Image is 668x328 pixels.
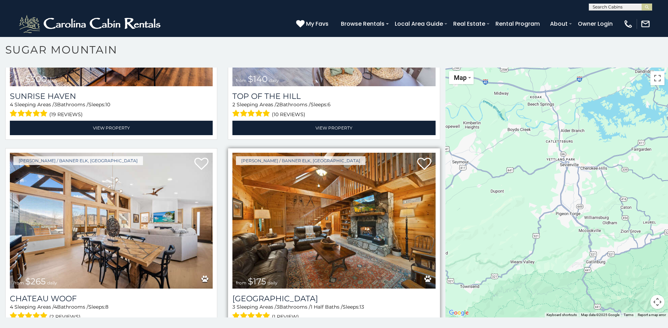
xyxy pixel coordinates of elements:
span: 4 [10,304,13,310]
a: [GEOGRAPHIC_DATA] [232,294,435,303]
span: 2 [276,101,279,108]
a: My Favs [296,19,330,29]
img: Weathering Heights [232,153,435,289]
span: 4 [10,101,13,108]
span: $140 [248,74,268,84]
span: 3 [232,304,235,310]
span: My Favs [306,19,329,28]
span: (2 reviews) [49,312,81,321]
button: Toggle fullscreen view [650,71,664,85]
a: [PERSON_NAME] / Banner Elk, [GEOGRAPHIC_DATA] [236,156,366,165]
span: from [236,78,246,83]
span: (10 reviews) [272,110,305,119]
span: daily [48,78,58,83]
div: Sleeping Areas / Bathrooms / Sleeps: [10,303,213,321]
span: $175 [248,276,266,286]
a: Top Of The Hill [232,92,435,101]
div: Sleeping Areas / Bathrooms / Sleeps: [232,101,435,119]
span: daily [269,78,279,83]
a: [PERSON_NAME] / Banner Elk, [GEOGRAPHIC_DATA] [13,156,143,165]
a: Terms (opens in new tab) [624,313,633,317]
span: 8 [105,304,108,310]
span: 2 [232,101,235,108]
div: Sleeping Areas / Bathrooms / Sleeps: [10,101,213,119]
a: Real Estate [450,18,489,30]
a: Add to favorites [194,157,208,172]
a: Browse Rentals [337,18,388,30]
a: Sunrise Haven [10,92,213,101]
span: $265 [25,276,46,286]
button: Change map style [449,71,474,84]
a: View Property [232,121,435,135]
img: mail-regular-white.png [641,19,650,29]
a: Report a map error [638,313,666,317]
span: 13 [360,304,364,310]
span: (1 review) [272,312,299,321]
a: Chateau Woof [10,294,213,303]
h3: Weathering Heights [232,294,435,303]
img: Google [447,308,470,317]
a: Weathering Heights from $175 daily [232,153,435,289]
img: phone-regular-white.png [623,19,633,29]
span: from [236,280,246,285]
a: About [547,18,571,30]
span: (19 reviews) [49,110,83,119]
span: 10 [105,101,110,108]
span: 3 [54,101,57,108]
span: Map data ©2025 Google [581,313,619,317]
span: daily [47,280,57,285]
span: Map [454,74,467,81]
a: Rental Program [492,18,543,30]
span: from [13,78,24,83]
span: 3 [276,304,279,310]
a: View Property [10,121,213,135]
span: from [13,280,24,285]
span: 6 [327,101,331,108]
span: 1 Half Baths / [311,304,343,310]
a: Owner Login [574,18,616,30]
div: Sleeping Areas / Bathrooms / Sleeps: [232,303,435,321]
button: Keyboard shortcuts [547,313,577,317]
img: White-1-2.png [18,13,164,34]
img: Chateau Woof [10,153,213,289]
button: Map camera controls [650,295,664,309]
span: daily [268,280,277,285]
span: $300 [25,74,47,84]
a: Add to favorites [417,157,431,172]
span: 4 [54,304,57,310]
a: Local Area Guide [391,18,447,30]
a: Open this area in Google Maps (opens a new window) [447,308,470,317]
a: Chateau Woof from $265 daily [10,153,213,289]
